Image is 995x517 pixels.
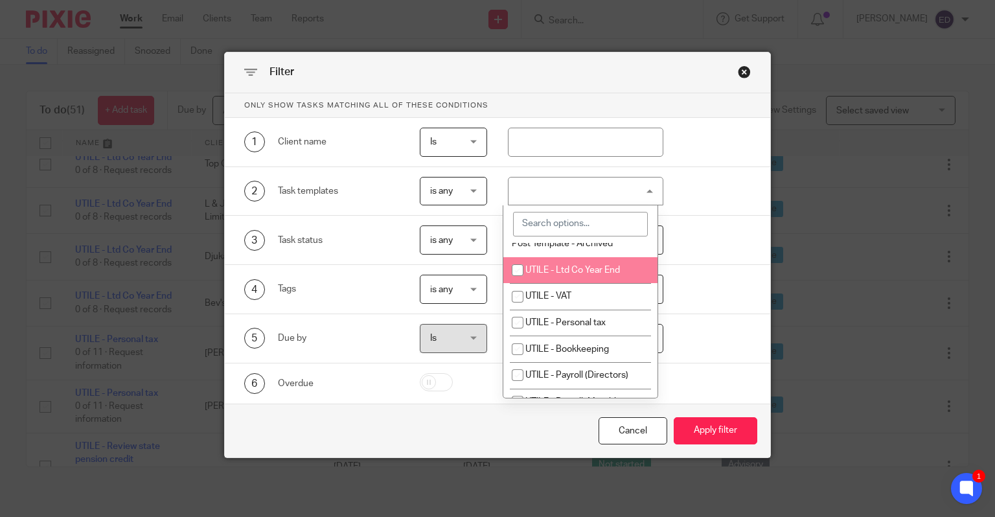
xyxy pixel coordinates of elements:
[244,328,265,349] div: 5
[525,371,628,380] span: UTILE - Payroll (Directors)
[972,470,985,483] div: 1
[278,234,400,247] div: Task status
[244,230,265,251] div: 3
[430,334,437,343] span: Is
[269,67,294,77] span: Filter
[525,292,571,301] span: UTILE - VAT
[244,279,265,300] div: 4
[430,236,453,245] span: is any
[278,185,400,198] div: Task templates
[244,132,265,152] div: 1
[525,266,620,275] span: UTILE - Ltd Co Year End
[738,65,751,78] div: Close this dialog window
[278,282,400,295] div: Tags
[278,135,400,148] div: Client name
[430,137,437,146] span: Is
[513,212,648,236] input: Search options...
[225,93,771,118] p: Only show tasks matching all of these conditions
[525,318,606,327] span: UTILE - Personal tax
[599,417,667,445] div: Close this dialog window
[430,187,453,196] span: is any
[430,285,453,294] span: is any
[525,345,609,354] span: UTILE - Bookkeeping
[525,397,623,406] span: UTILE - Payroll (Monthly)
[244,373,265,394] div: 6
[278,332,400,345] div: Due by
[244,181,265,201] div: 2
[674,417,757,445] button: Apply filter
[278,377,400,390] div: Overdue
